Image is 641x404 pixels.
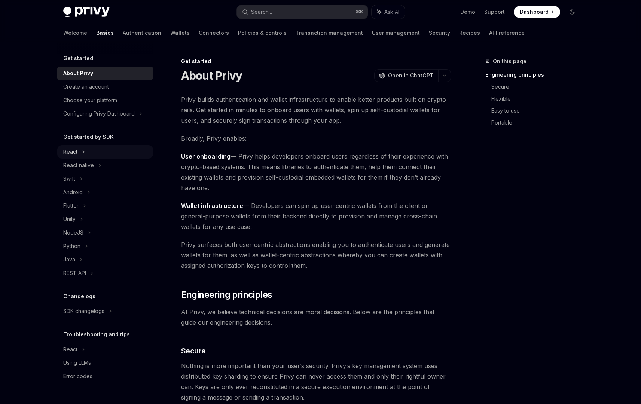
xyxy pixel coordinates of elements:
strong: Wallet infrastructure [181,202,243,209]
strong: User onboarding [181,153,231,160]
h1: About Privy [181,69,242,82]
div: REST API [63,269,86,278]
a: Dashboard [514,6,560,18]
a: Demo [460,8,475,16]
span: On this page [493,57,526,66]
a: Policies & controls [238,24,287,42]
a: Easy to use [491,105,584,117]
div: React native [63,161,94,170]
span: Nothing is more important than your user’s security. Privy’s key management system uses distribut... [181,361,451,403]
span: Ask AI [384,8,399,16]
button: Ask AI [372,5,405,19]
span: Dashboard [520,8,549,16]
a: Connectors [199,24,229,42]
div: Using LLMs [63,358,91,367]
a: About Privy [57,67,153,80]
a: Error codes [57,370,153,383]
h5: Troubleshooting and tips [63,330,130,339]
span: Privy builds authentication and wallet infrastructure to enable better products built on crypto r... [181,94,451,126]
a: Wallets [170,24,190,42]
a: Using LLMs [57,356,153,370]
span: ⌘ K [355,9,363,15]
span: Engineering principles [181,289,272,301]
button: Open in ChatGPT [374,69,438,82]
div: SDK changelogs [63,307,104,316]
div: Unity [63,215,76,224]
a: Security [429,24,450,42]
a: Engineering principles [485,69,584,81]
h5: Get started [63,54,93,63]
span: Secure [181,346,206,356]
div: Search... [251,7,272,16]
div: Create an account [63,82,109,91]
div: Java [63,255,75,264]
span: At Privy, we believe technical decisions are moral decisions. Below are the principles that guide... [181,307,451,328]
div: React [63,147,77,156]
a: User management [372,24,420,42]
div: Error codes [63,372,92,381]
div: React [63,345,77,354]
span: Open in ChatGPT [388,72,434,79]
a: Basics [96,24,114,42]
a: Choose your platform [57,94,153,107]
div: Android [63,188,83,197]
div: Configuring Privy Dashboard [63,109,135,118]
div: NodeJS [63,228,83,237]
a: Secure [491,81,584,93]
button: Search...⌘K [237,5,368,19]
div: Choose your platform [63,96,117,105]
div: Get started [181,58,451,65]
span: — Developers can spin up user-centric wallets from the client or general-purpose wallets from the... [181,201,451,232]
button: Toggle dark mode [566,6,578,18]
img: dark logo [63,7,110,17]
div: Swift [63,174,75,183]
div: Python [63,242,80,251]
a: Portable [491,117,584,129]
h5: Changelogs [63,292,95,301]
a: Recipes [459,24,480,42]
a: Authentication [123,24,161,42]
div: About Privy [63,69,93,78]
span: Privy surfaces both user-centric abstractions enabling you to authenticate users and generate wal... [181,239,451,271]
a: Support [484,8,505,16]
span: — Privy helps developers onboard users regardless of their experience with crypto-based systems. ... [181,151,451,193]
a: Flexible [491,93,584,105]
div: Flutter [63,201,79,210]
a: Transaction management [296,24,363,42]
span: Broadly, Privy enables: [181,133,451,144]
a: Create an account [57,80,153,94]
a: API reference [489,24,525,42]
a: Welcome [63,24,87,42]
h5: Get started by SDK [63,132,114,141]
